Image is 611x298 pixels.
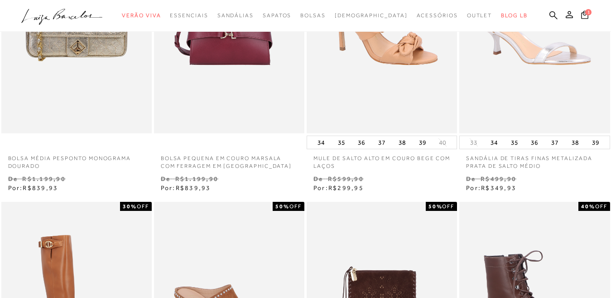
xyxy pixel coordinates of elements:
[335,7,408,24] a: noSubCategoriesText
[275,203,289,210] strong: 50%
[122,7,161,24] a: noSubCategoriesText
[459,149,610,170] a: SANDÁLIA DE TIRAS FINAS METALIZADA PRATA DE SALTO MÉDIO
[176,184,211,191] span: R$839,93
[436,138,449,147] button: 40
[501,12,527,19] span: BLOG LB
[467,138,480,147] button: 33
[170,12,208,19] span: Essenciais
[501,7,527,24] a: BLOG LB
[396,136,409,149] button: 38
[585,9,592,15] span: 1
[23,184,58,191] span: R$839,93
[375,136,388,149] button: 37
[307,149,457,170] a: MULE DE SALTO ALTO EM COURO BEGE COM LAÇOS
[300,12,326,19] span: Bolsas
[481,175,516,182] small: R$499,90
[467,7,492,24] a: noSubCategoriesText
[175,175,218,182] small: R$1.199,90
[122,12,161,19] span: Verão Viva
[595,203,607,210] span: OFF
[335,12,408,19] span: [DEMOGRAPHIC_DATA]
[22,175,65,182] small: R$1.199,90
[548,136,561,149] button: 37
[1,149,152,170] a: Bolsa média pesponto monograma dourado
[508,136,521,149] button: 35
[289,203,302,210] span: OFF
[467,12,492,19] span: Outlet
[335,136,348,149] button: 35
[328,175,364,182] small: R$599,90
[217,7,254,24] a: noSubCategoriesText
[300,7,326,24] a: noSubCategoriesText
[442,203,454,210] span: OFF
[8,184,58,191] span: Por:
[355,136,368,149] button: 36
[481,184,516,191] span: R$349,93
[417,12,458,19] span: Acessórios
[217,12,254,19] span: Sandálias
[313,184,364,191] span: Por:
[161,184,211,191] span: Por:
[170,7,208,24] a: noSubCategoriesText
[578,10,591,22] button: 1
[528,136,541,149] button: 36
[315,136,327,149] button: 34
[466,184,516,191] span: Por:
[581,203,595,210] strong: 40%
[416,136,429,149] button: 39
[313,175,323,182] small: De
[123,203,137,210] strong: 30%
[263,7,291,24] a: noSubCategoriesText
[466,175,476,182] small: De
[417,7,458,24] a: noSubCategoriesText
[589,136,602,149] button: 39
[569,136,582,149] button: 38
[428,203,443,210] strong: 50%
[488,136,500,149] button: 34
[161,175,170,182] small: De
[137,203,149,210] span: OFF
[154,149,304,170] a: BOLSA PEQUENA EM COURO MARSALA COM FERRAGEM EM [GEOGRAPHIC_DATA]
[263,12,291,19] span: Sapatos
[328,184,364,191] span: R$299,95
[8,175,18,182] small: De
